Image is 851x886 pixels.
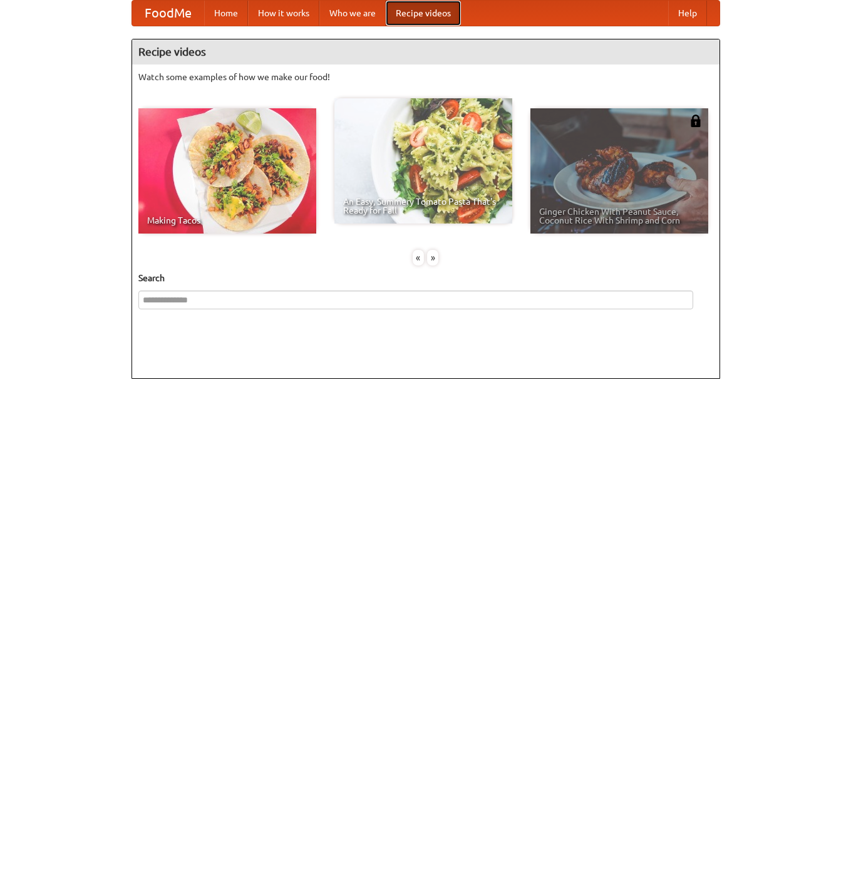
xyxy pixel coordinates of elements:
a: Who we are [319,1,386,26]
a: How it works [248,1,319,26]
span: An Easy, Summery Tomato Pasta That's Ready for Fall [343,197,503,215]
a: Help [668,1,707,26]
a: Recipe videos [386,1,461,26]
a: Making Tacos [138,108,316,234]
p: Watch some examples of how we make our food! [138,71,713,83]
span: Making Tacos [147,216,307,225]
img: 483408.png [689,115,702,127]
a: An Easy, Summery Tomato Pasta That's Ready for Fall [334,98,512,224]
div: » [427,250,438,265]
h4: Recipe videos [132,39,719,64]
a: Home [204,1,248,26]
h5: Search [138,272,713,284]
div: « [413,250,424,265]
a: FoodMe [132,1,204,26]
